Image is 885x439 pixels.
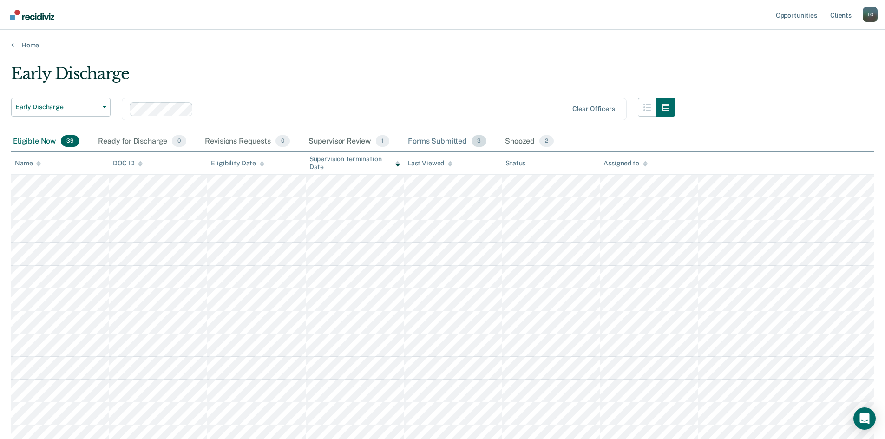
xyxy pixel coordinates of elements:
[11,64,675,91] div: Early Discharge
[307,131,392,152] div: Supervisor Review1
[603,159,647,167] div: Assigned to
[503,131,556,152] div: Snoozed2
[15,159,41,167] div: Name
[203,131,291,152] div: Revisions Requests0
[505,159,525,167] div: Status
[15,103,99,111] span: Early Discharge
[11,41,874,49] a: Home
[10,10,54,20] img: Recidiviz
[376,135,389,147] span: 1
[11,98,111,117] button: Early Discharge
[275,135,290,147] span: 0
[172,135,186,147] span: 0
[853,407,876,430] div: Open Intercom Messenger
[406,131,488,152] div: Forms Submitted3
[472,135,486,147] span: 3
[572,105,615,113] div: Clear officers
[211,159,264,167] div: Eligibility Date
[96,131,188,152] div: Ready for Discharge0
[61,135,79,147] span: 39
[407,159,452,167] div: Last Viewed
[863,7,878,22] div: T O
[11,131,81,152] div: Eligible Now39
[539,135,554,147] span: 2
[113,159,143,167] div: DOC ID
[863,7,878,22] button: Profile dropdown button
[309,155,400,171] div: Supervision Termination Date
